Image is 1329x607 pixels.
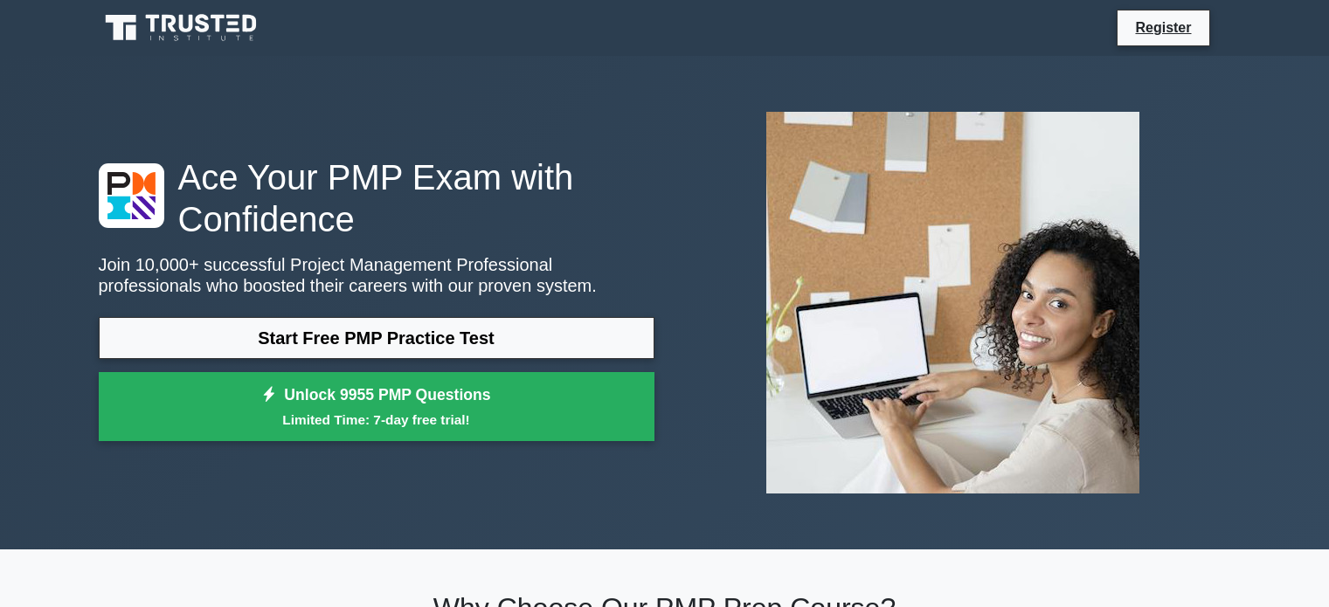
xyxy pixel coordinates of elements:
[99,156,654,240] h1: Ace Your PMP Exam with Confidence
[1125,17,1201,38] a: Register
[99,372,654,442] a: Unlock 9955 PMP QuestionsLimited Time: 7-day free trial!
[121,410,633,430] small: Limited Time: 7-day free trial!
[99,317,654,359] a: Start Free PMP Practice Test
[99,254,654,296] p: Join 10,000+ successful Project Management Professional professionals who boosted their careers w...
